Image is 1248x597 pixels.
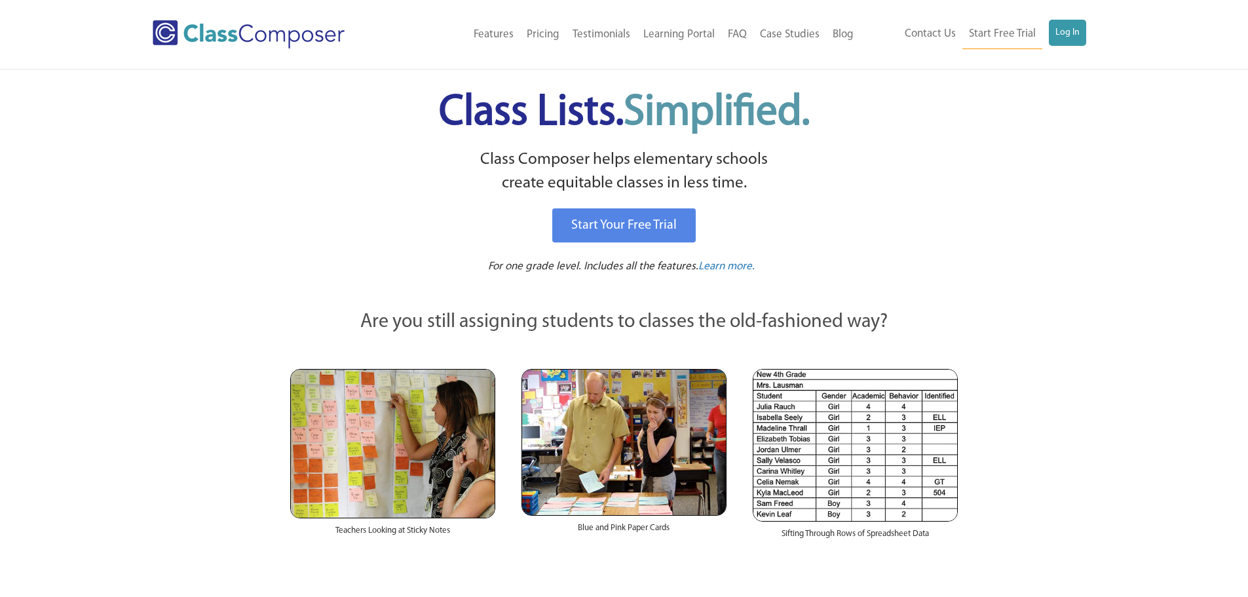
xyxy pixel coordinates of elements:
a: Blog [826,20,860,49]
img: Blue and Pink Paper Cards [521,369,727,515]
p: Class Composer helps elementary schools create equitable classes in less time. [288,148,960,196]
p: Are you still assigning students to classes the old-fashioned way? [290,308,958,337]
nav: Header Menu [860,20,1086,49]
span: For one grade level. Includes all the features. [488,261,698,272]
a: Features [467,20,520,49]
img: Spreadsheets [753,369,958,522]
nav: Header Menu [398,20,860,49]
img: Class Composer [153,20,345,48]
a: Case Studies [753,20,826,49]
span: Start Your Free Trial [571,219,677,232]
a: Start Free Trial [962,20,1042,49]
div: Blue and Pink Paper Cards [521,516,727,547]
a: FAQ [721,20,753,49]
div: Sifting Through Rows of Spreadsheet Data [753,522,958,553]
a: Testimonials [566,20,637,49]
a: Learning Portal [637,20,721,49]
a: Pricing [520,20,566,49]
img: Teachers Looking at Sticky Notes [290,369,495,518]
span: Learn more. [698,261,755,272]
span: Class Lists. [439,92,810,134]
a: Contact Us [898,20,962,48]
a: Start Your Free Trial [552,208,696,242]
div: Teachers Looking at Sticky Notes [290,518,495,550]
a: Learn more. [698,259,755,275]
span: Simplified. [624,92,810,134]
a: Log In [1049,20,1086,46]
